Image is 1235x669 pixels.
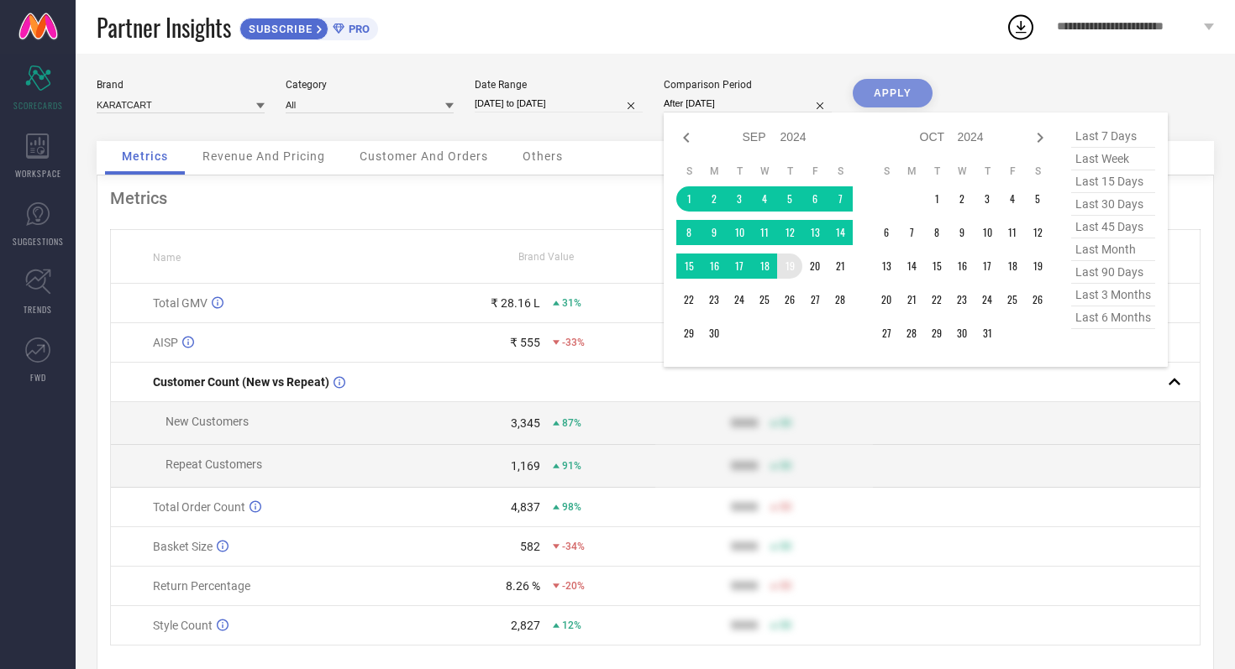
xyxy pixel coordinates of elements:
[13,99,63,112] span: SCORECARDS
[676,287,702,312] td: Sun Sep 22 2024
[702,253,727,279] td: Mon Sep 16 2024
[752,220,777,245] td: Wed Sep 11 2024
[1071,148,1155,170] span: last week
[166,457,262,471] span: Repeat Customers
[1071,125,1155,148] span: last 7 days
[1025,165,1050,178] th: Saturday
[752,186,777,212] td: Wed Sep 04 2024
[949,165,975,178] th: Wednesday
[727,220,752,245] td: Tue Sep 10 2024
[511,500,540,514] div: 4,837
[676,186,702,212] td: Sun Sep 01 2024
[1071,306,1155,329] span: last 6 months
[676,253,702,279] td: Sun Sep 15 2024
[15,167,61,180] span: WORKSPACE
[702,220,727,245] td: Mon Sep 09 2024
[949,321,975,346] td: Wed Oct 30 2024
[899,220,924,245] td: Mon Oct 07 2024
[780,541,791,552] span: 50
[1000,165,1025,178] th: Friday
[153,252,181,264] span: Name
[975,186,1000,212] td: Thu Oct 03 2024
[731,459,758,473] div: 9999
[562,337,585,348] span: -33%
[1025,186,1050,212] td: Sat Oct 05 2024
[780,417,791,429] span: 50
[30,371,46,384] span: FWD
[752,165,777,178] th: Wednesday
[562,460,581,472] span: 91%
[1025,253,1050,279] td: Sat Oct 19 2024
[949,253,975,279] td: Wed Oct 16 2024
[562,417,581,429] span: 87%
[240,23,317,35] span: SUBSCRIBE
[676,220,702,245] td: Sun Sep 08 2024
[1006,12,1036,42] div: Open download list
[777,220,802,245] td: Thu Sep 12 2024
[949,287,975,312] td: Wed Oct 23 2024
[153,500,245,514] span: Total Order Count
[664,79,832,91] div: Comparison Period
[1000,186,1025,212] td: Fri Oct 04 2024
[975,287,1000,312] td: Thu Oct 24 2024
[360,149,488,163] span: Customer And Orders
[802,186,828,212] td: Fri Sep 06 2024
[153,579,250,593] span: Return Percentage
[511,416,540,430] div: 3,345
[731,540,758,553] div: 9999
[828,287,853,312] td: Sat Sep 28 2024
[924,287,949,312] td: Tue Oct 22 2024
[562,501,581,513] span: 98%
[802,253,828,279] td: Fri Sep 20 2024
[874,321,899,346] td: Sun Oct 27 2024
[731,619,758,632] div: 9999
[752,253,777,279] td: Wed Sep 18 2024
[828,220,853,245] td: Sat Sep 14 2024
[13,235,64,248] span: SUGGESTIONS
[153,336,178,349] span: AISP
[153,540,213,553] span: Basket Size
[727,253,752,279] td: Tue Sep 17 2024
[506,579,540,593] div: 8.26 %
[975,253,1000,279] td: Thu Oct 17 2024
[702,321,727,346] td: Mon Sep 30 2024
[874,220,899,245] td: Sun Oct 06 2024
[475,79,643,91] div: Date Range
[97,10,231,44] span: Partner Insights
[97,79,265,91] div: Brand
[153,619,213,632] span: Style Count
[1071,170,1155,193] span: last 15 days
[828,165,853,178] th: Saturday
[520,540,540,553] div: 582
[24,303,52,316] span: TRENDS
[491,296,540,310] div: ₹ 28.16 L
[1071,193,1155,216] span: last 30 days
[874,287,899,312] td: Sun Oct 20 2024
[511,619,540,632] div: 2,827
[511,459,540,473] div: 1,169
[153,375,329,389] span: Customer Count (New vs Repeat)
[777,287,802,312] td: Thu Sep 26 2024
[1000,220,1025,245] td: Fri Oct 11 2024
[286,79,454,91] div: Category
[1025,287,1050,312] td: Sat Oct 26 2024
[562,541,585,552] span: -34%
[1071,284,1155,306] span: last 3 months
[731,416,758,430] div: 9999
[924,186,949,212] td: Tue Oct 01 2024
[975,165,1000,178] th: Thursday
[899,253,924,279] td: Mon Oct 14 2024
[562,619,581,631] span: 12%
[975,321,1000,346] td: Thu Oct 31 2024
[802,220,828,245] td: Fri Sep 13 2024
[899,321,924,346] td: Mon Oct 28 2024
[510,336,540,349] div: ₹ 555
[780,460,791,472] span: 50
[1000,253,1025,279] td: Fri Oct 18 2024
[562,297,581,309] span: 31%
[777,165,802,178] th: Thursday
[166,415,249,428] span: New Customers
[924,321,949,346] td: Tue Oct 29 2024
[731,500,758,514] div: 9999
[899,165,924,178] th: Monday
